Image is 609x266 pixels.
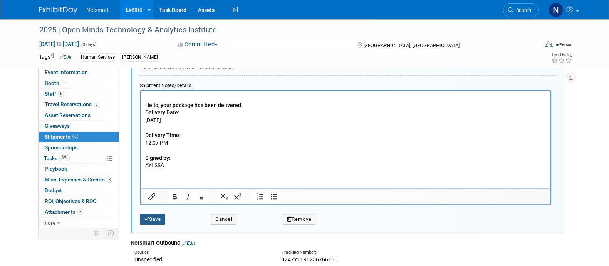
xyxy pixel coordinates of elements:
[45,144,78,151] span: Sponsorships
[45,134,78,140] span: Shipments
[145,191,158,202] button: Insert/edit link
[554,42,572,47] div: In-Person
[175,41,221,49] button: Committed
[231,191,244,202] button: Superscript
[168,191,181,202] button: Bold
[549,3,563,17] img: Nina Finn
[39,207,119,217] a: Attachments5
[103,228,119,238] td: Toggle Event Tabs
[37,23,527,37] div: 2025 | Open Minds Technology & Analytics Institute
[72,134,78,139] span: 6
[79,53,117,61] div: Human Services
[43,220,55,226] span: more
[59,54,72,60] a: Edit
[282,249,454,256] div: Tracking Number:
[45,209,83,215] span: Attachments
[39,142,119,153] a: Sponsorships
[45,123,70,129] span: Giveaways
[45,69,88,75] span: Event Information
[107,177,112,183] span: 3
[131,239,565,247] div: Netsmart Outbound
[267,191,280,202] button: Bullet list
[134,249,270,256] div: Courier:
[58,91,64,97] span: 6
[140,79,551,90] div: Shipment Notes/Details:
[39,41,79,47] span: [DATE] [DATE]
[545,41,553,47] img: Format-Inperson.png
[551,53,572,57] div: Event Rating
[195,191,208,202] button: Underline
[39,175,119,185] a: Misc. Expenses & Credits3
[39,7,77,14] img: ExhibitDay
[253,191,267,202] button: Numbered list
[39,121,119,131] a: Giveaways
[44,155,70,161] span: Tasks
[59,155,70,161] span: 60%
[77,209,83,215] span: 5
[141,91,550,188] iframe: Rich Text Area
[45,80,68,86] span: Booth
[63,81,67,85] i: Booth reservation complete
[282,256,337,263] span: 1Z47Y11R0256766161
[182,240,195,246] a: Edit
[39,153,119,164] a: Tasks60%
[503,3,539,17] a: Search
[134,256,270,263] div: Unspecified
[140,214,165,225] button: Save
[39,78,119,88] a: Booth
[39,185,119,196] a: Budget
[90,228,103,238] td: Personalize Event Tab Strip
[45,198,96,204] span: ROI, Objectives & ROO
[120,53,160,61] div: [PERSON_NAME]
[211,214,236,225] button: Cancel
[39,67,119,78] a: Event Information
[39,164,119,174] a: Playbook
[217,191,230,202] button: Subscript
[81,42,97,47] span: (3 days)
[39,218,119,228] a: more
[39,196,119,207] a: ROI, Objectives & ROO
[493,40,572,52] div: Event Format
[39,99,119,110] a: Travel Reservations8
[45,187,62,193] span: Budget
[283,214,316,225] button: Remove
[363,42,460,48] span: [GEOGRAPHIC_DATA], [GEOGRAPHIC_DATA]
[513,7,531,13] span: Search
[94,102,99,107] span: 8
[39,132,119,142] a: Shipments6
[45,166,67,172] span: Playbook
[45,91,64,97] span: Staff
[45,101,99,107] span: Travel Reservations
[39,53,72,62] td: Tags
[181,191,194,202] button: Italic
[39,89,119,99] a: Staff6
[87,7,109,13] span: Netsmart
[45,112,91,118] span: Asset Reservations
[55,41,63,47] span: to
[45,176,112,183] span: Misc. Expenses & Credits
[39,110,119,120] a: Asset Reservations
